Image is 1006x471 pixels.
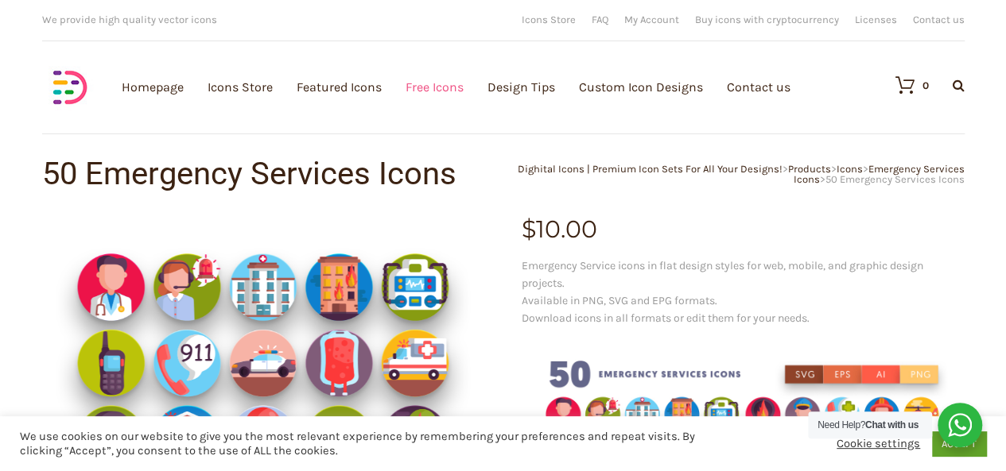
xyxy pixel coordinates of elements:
[695,14,839,25] a: Buy icons with cryptocurrency
[522,214,597,244] bdi: 10.00
[880,75,929,95] a: 0
[825,173,965,185] span: 50 Emergency Services Icons
[20,430,697,458] div: We use cookies on our website to give you the most relevant experience by remembering your prefer...
[522,257,965,327] p: Emergency Service icons in flat design styles for web, mobile, and graphic design projects. Avail...
[837,163,863,175] a: Icons
[913,14,965,25] a: Contact us
[522,14,576,25] a: Icons Store
[865,419,919,430] strong: Chat with us
[932,431,986,456] a: ACCEPT
[855,14,897,25] a: Licenses
[518,163,783,175] a: Dighital Icons | Premium Icon Sets For All Your Designs!
[42,14,217,25] span: We provide high quality vector icons
[522,214,536,244] span: $
[503,164,965,184] div: > > > >
[837,437,920,451] a: Cookie settings
[794,163,965,185] a: Emergency Services Icons
[624,14,679,25] a: My Account
[922,80,929,91] div: 0
[42,158,503,190] h1: 50 Emergency Services Icons
[818,419,919,430] span: Need Help?
[788,163,831,175] a: Products
[592,14,608,25] a: FAQ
